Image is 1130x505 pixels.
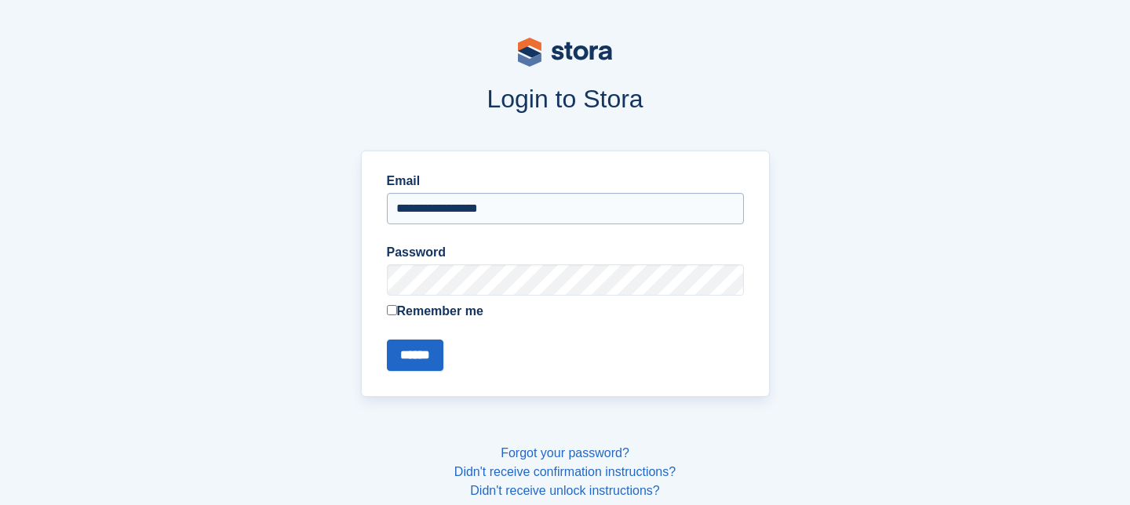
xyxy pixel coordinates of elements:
[387,302,744,321] label: Remember me
[518,38,612,67] img: stora-logo-53a41332b3708ae10de48c4981b4e9114cc0af31d8433b30ea865607fb682f29.svg
[454,465,676,478] a: Didn't receive confirmation instructions?
[470,484,659,497] a: Didn't receive unlock instructions?
[387,172,744,191] label: Email
[387,243,744,262] label: Password
[387,305,397,315] input: Remember me
[501,446,629,460] a: Forgot your password?
[61,85,1069,113] h1: Login to Stora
